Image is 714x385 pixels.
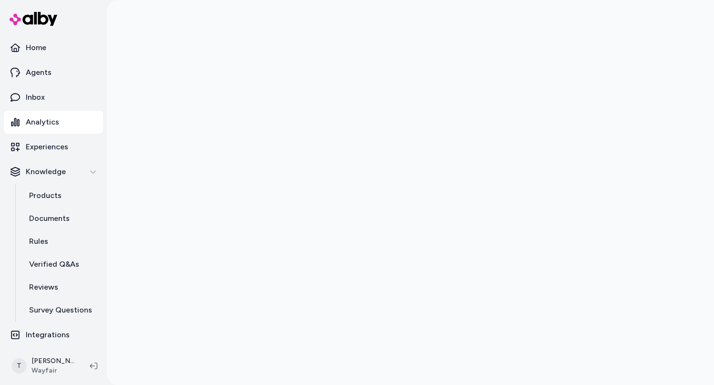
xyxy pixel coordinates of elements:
p: Rules [29,236,48,247]
span: Wayfair [31,366,74,375]
a: Documents [20,207,103,230]
a: Survey Questions [20,299,103,322]
p: Knowledge [26,166,66,177]
p: Verified Q&As [29,259,79,270]
a: Products [20,184,103,207]
a: Inbox [4,86,103,109]
span: T [11,358,27,374]
p: Survey Questions [29,304,92,316]
a: Rules [20,230,103,253]
a: Verified Q&As [20,253,103,276]
p: Integrations [26,329,70,341]
a: Home [4,36,103,59]
p: Home [26,42,46,53]
a: Reviews [20,276,103,299]
a: Integrations [4,323,103,346]
p: Documents [29,213,70,224]
p: Inbox [26,92,45,103]
p: Agents [26,67,52,78]
a: Agents [4,61,103,84]
button: T[PERSON_NAME]Wayfair [6,351,82,381]
p: Experiences [26,141,68,153]
a: Analytics [4,111,103,134]
p: Analytics [26,116,59,128]
img: alby Logo [10,12,57,26]
p: [PERSON_NAME] [31,356,74,366]
button: Knowledge [4,160,103,183]
p: Products [29,190,62,201]
a: Experiences [4,135,103,158]
p: Reviews [29,281,58,293]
